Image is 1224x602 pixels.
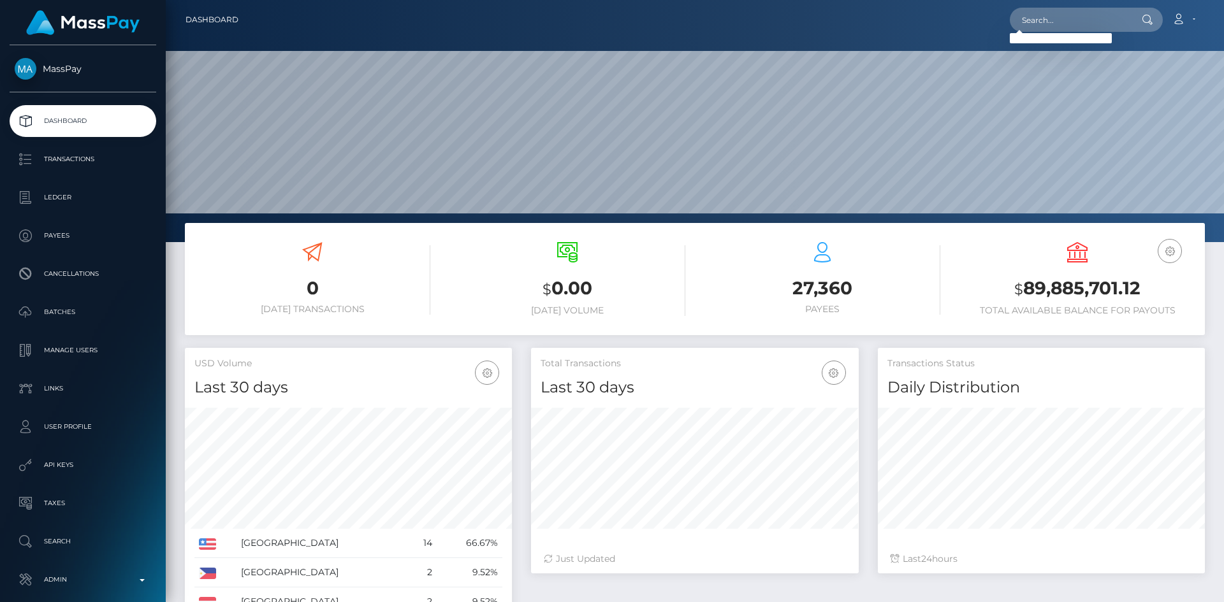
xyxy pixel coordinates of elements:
[887,376,1195,399] h4: Daily Distribution
[10,63,156,75] span: MassPay
[541,376,849,399] h4: Last 30 days
[1014,280,1023,298] small: $
[544,552,845,566] div: Just Updated
[408,558,437,587] td: 2
[15,417,151,436] p: User Profile
[199,538,216,550] img: US.png
[10,258,156,290] a: Cancellations
[15,58,36,80] img: MassPay
[186,6,238,33] a: Dashboard
[10,143,156,175] a: Transactions
[921,553,932,564] span: 24
[449,305,685,316] h6: [DATE] Volume
[959,305,1195,316] h6: Total Available Balance for Payouts
[10,526,156,557] a: Search
[541,357,849,370] h5: Total Transactions
[959,276,1195,302] h3: 89,885,701.12
[194,276,430,301] h3: 0
[891,552,1192,566] div: Last hours
[704,304,940,315] h6: Payees
[15,150,151,169] p: Transactions
[10,411,156,443] a: User Profile
[15,188,151,207] p: Ledger
[199,568,216,579] img: PH.png
[15,303,151,322] p: Batches
[15,341,151,360] p: Manage Users
[15,494,151,513] p: Taxes
[543,280,551,298] small: $
[194,357,502,370] h5: USD Volume
[887,357,1195,370] h5: Transactions Status
[10,105,156,137] a: Dashboard
[194,376,502,399] h4: Last 30 days
[10,334,156,366] a: Manage Users
[15,264,151,283] p: Cancellations
[15,455,151,475] p: API Keys
[15,532,151,551] p: Search
[408,529,437,558] td: 14
[449,276,685,302] h3: 0.00
[10,373,156,405] a: Links
[437,558,502,587] td: 9.52%
[237,529,408,558] td: [GEOGRAPHIC_DATA]
[15,379,151,398] p: Links
[10,220,156,252] a: Payees
[26,10,140,35] img: MassPay Logo
[10,182,156,213] a: Ledger
[237,558,408,587] td: [GEOGRAPHIC_DATA]
[194,304,430,315] h6: [DATE] Transactions
[15,226,151,245] p: Payees
[15,570,151,589] p: Admin
[10,296,156,328] a: Batches
[437,529,502,558] td: 66.67%
[10,564,156,596] a: Admin
[10,449,156,481] a: API Keys
[15,111,151,131] p: Dashboard
[1010,8,1130,32] input: Search...
[10,487,156,519] a: Taxes
[704,276,940,301] h3: 27,360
